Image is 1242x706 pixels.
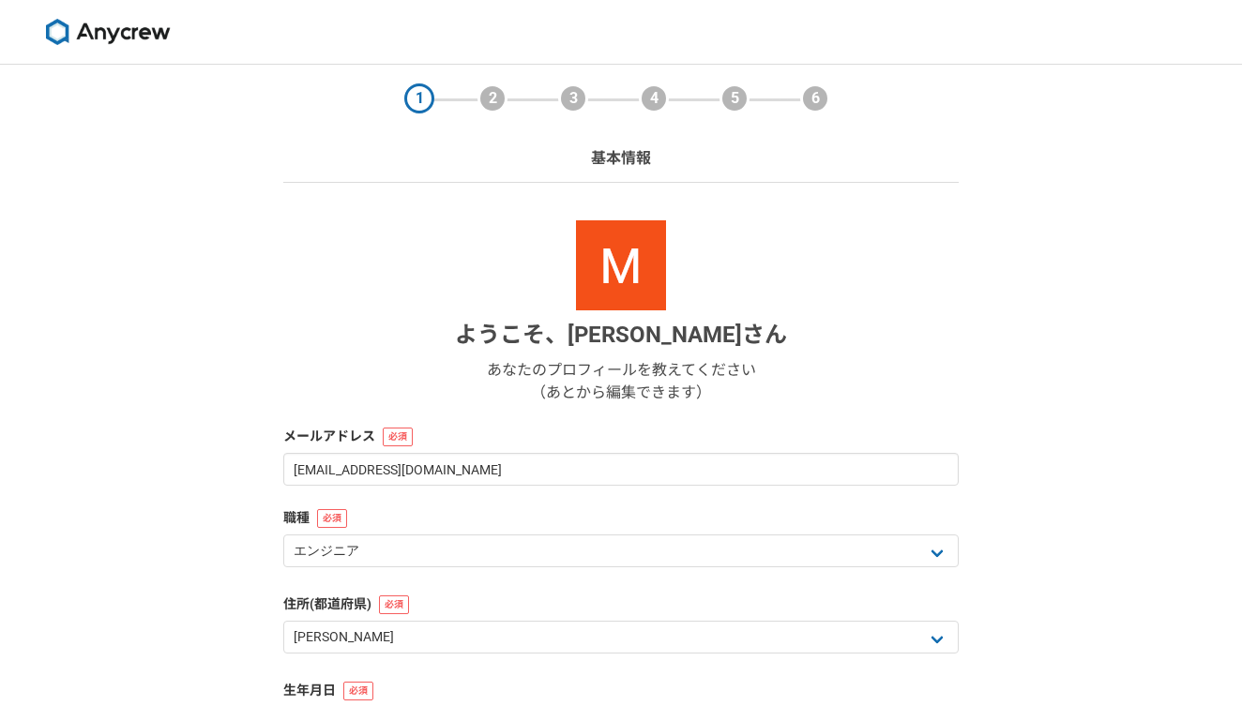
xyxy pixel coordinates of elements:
[404,83,434,113] div: 1
[455,318,787,352] h1: ようこそ、 [PERSON_NAME] さん
[477,83,507,113] div: 2
[283,508,959,528] label: 職種
[283,594,959,614] label: 住所(都道府県)
[591,147,651,170] p: 基本情報
[800,83,830,113] div: 6
[283,681,959,700] label: 生年月日
[576,220,666,310] img: unnamed.png
[487,359,756,404] p: あなたのプロフィールを教えてください （あとから編集できます）
[38,19,178,45] img: 8DqYSo04kwAAAAASUVORK5CYII=
[558,83,588,113] div: 3
[283,427,959,446] label: メールアドレス
[639,83,669,113] div: 4
[719,83,750,113] div: 5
